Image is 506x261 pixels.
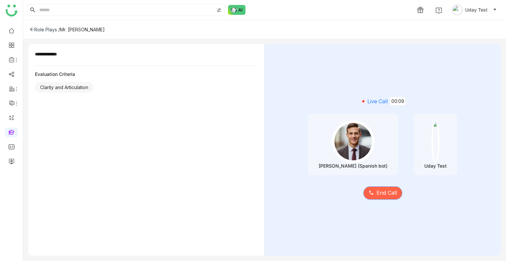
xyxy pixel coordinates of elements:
div: Clarity and Articulation [35,82,94,93]
span: End Call [377,189,397,197]
div: [PERSON_NAME] (Spanish bot) [319,163,387,169]
div: Live Call [275,97,491,106]
img: avatar [452,5,463,15]
img: ask-buddy-normal.svg [228,5,246,15]
img: search-type.svg [216,8,222,13]
span: Uday Test [465,6,488,14]
div: Mr. [PERSON_NAME] [60,27,105,32]
img: logo [6,5,17,16]
div: Uday Test [424,163,447,169]
button: Uday Test [451,5,498,15]
div: Evaluation Criteria [35,71,258,77]
img: help.svg [436,7,442,14]
span: 00:09 [390,97,406,106]
img: male-person.png [332,120,375,163]
button: End Call [363,186,402,200]
img: live [359,97,367,105]
img: 6851153c512bef77ea245893 [432,120,439,163]
div: Role Plays / [30,27,60,32]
